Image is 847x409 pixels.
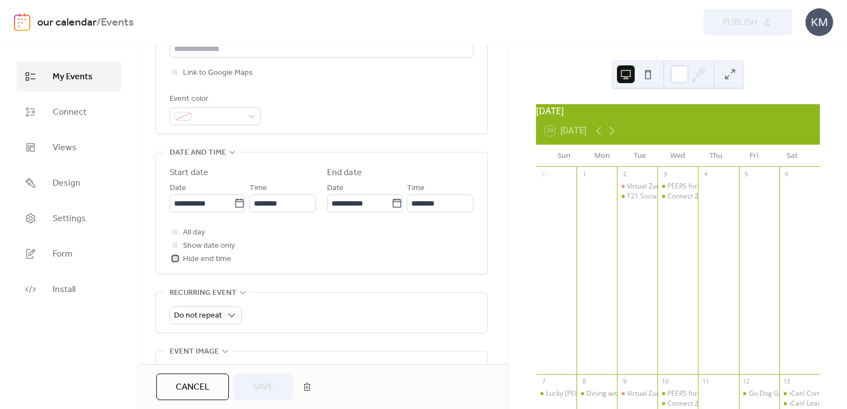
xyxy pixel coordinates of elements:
[783,170,791,178] div: 6
[617,182,657,191] div: Virtual Zumba with Elyse
[773,145,811,167] div: Sat
[53,106,86,119] span: Connect
[546,389,788,398] div: Lucky [PERSON_NAME] and [PERSON_NAME] Explorers - [GEOGRAPHIC_DATA]
[53,70,93,84] span: My Events
[586,389,822,398] div: Dining with Distinction: Fine Dining Classes and Social Skills for Young Adults
[53,212,86,226] span: Settings
[37,12,96,33] a: our calendar
[627,192,759,201] div: T21 Social Network (members 18+) [DATE]
[701,377,710,386] div: 11
[249,182,267,195] span: Time
[17,203,121,233] a: Settings
[183,67,253,80] span: Link to Google Maps
[657,399,698,408] div: Connect 21
[735,145,773,167] div: Fri
[667,389,833,398] div: PEERS for Adults ages [DEMOGRAPHIC_DATA] and up
[657,182,698,191] div: PEERS for Adults ages 18 and up
[620,377,629,386] div: 9
[749,389,829,398] div: Go Dog Go! | Ve Perro Ve!
[657,389,698,398] div: PEERS for Adults ages 18 and up
[96,12,101,33] b: /
[783,377,791,386] div: 13
[536,104,820,117] div: [DATE]
[327,182,344,195] span: Date
[580,170,588,178] div: 1
[621,145,659,167] div: Tue
[583,145,621,167] div: Mon
[667,399,702,408] div: Connect 21
[661,377,669,386] div: 10
[657,192,698,201] div: Connect 21
[742,170,751,178] div: 5
[805,8,833,36] div: KM
[779,399,820,408] div: iCan! Learn 2025-2026
[327,166,362,180] div: End date
[17,239,121,269] a: Form
[667,182,833,191] div: PEERS for Adults ages [DEMOGRAPHIC_DATA] and up
[617,389,657,398] div: Virtual Zumba with Elyse
[53,141,76,155] span: Views
[617,192,657,201] div: T21 Social Network (members 18+) September 2025
[620,170,629,178] div: 2
[170,287,237,300] span: Recurring event
[17,62,121,91] a: My Events
[14,13,30,31] img: logo
[183,239,235,253] span: Show date only
[176,381,210,394] span: Cancel
[659,145,697,167] div: Wed
[17,168,121,198] a: Design
[170,146,226,160] span: Date and time
[742,377,751,386] div: 12
[170,166,208,180] div: Start date
[170,345,219,359] span: Event image
[170,182,186,195] span: Date
[580,377,588,386] div: 8
[101,12,134,33] b: Events
[17,274,121,304] a: Install
[539,170,548,178] div: 31
[779,389,820,398] div: iCan! Communicate
[53,248,73,261] span: Form
[17,97,121,127] a: Connect
[739,389,779,398] div: Go Dog Go! | Ve Perro Ve!
[17,132,121,162] a: Views
[156,374,229,400] button: Cancel
[627,389,738,398] div: Virtual Zumba with [PERSON_NAME]
[539,377,548,386] div: 7
[667,192,702,201] div: Connect 21
[627,182,738,191] div: Virtual Zumba with [PERSON_NAME]
[697,145,735,167] div: Thu
[53,283,75,296] span: Install
[183,253,231,266] span: Hide end time
[576,389,617,398] div: Dining with Distinction: Fine Dining Classes and Social Skills for Young Adults
[661,170,669,178] div: 3
[545,145,583,167] div: Sun
[701,170,710,178] div: 4
[170,93,258,106] div: Event color
[174,308,222,323] span: Do not repeat
[536,389,576,398] div: Lucky Littles and Young Explorers - Orange County Regional History Center
[407,182,425,195] span: Time
[53,177,80,190] span: Design
[183,226,205,239] span: All day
